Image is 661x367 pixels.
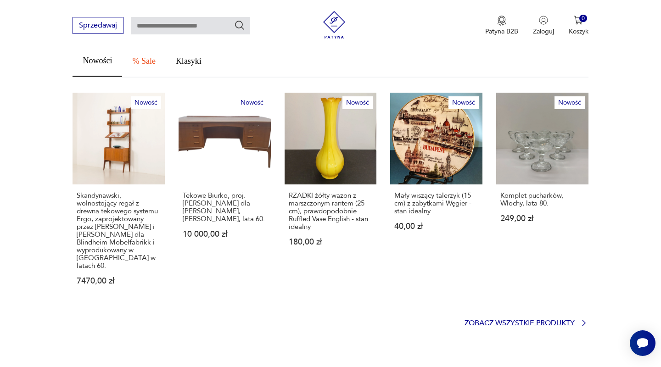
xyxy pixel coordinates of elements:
[83,56,112,65] span: Nowości
[73,17,123,34] button: Sprzedawaj
[569,16,588,36] button: 0Koszyk
[183,230,267,238] p: 10 000,00 zł
[533,16,554,36] button: Zaloguj
[465,318,588,328] a: Zobacz wszystkie produkty
[394,192,478,215] p: Mały wiszący talerzyk (15 cm) z zabytkami Węgier - stan idealny
[569,27,588,36] p: Koszyk
[539,16,548,25] img: Ikonka użytkownika
[574,16,583,25] img: Ikona koszyka
[234,20,245,31] button: Szukaj
[500,192,584,207] p: Komplet pucharków, Włochy, lata 80.
[500,215,584,222] p: 249,00 zł
[485,27,518,36] p: Patyna B2B
[465,320,575,326] p: Zobacz wszystkie produkty
[132,57,155,65] span: % Sale
[183,192,267,223] p: Tekowe Biurko, proj. [PERSON_NAME] dla [PERSON_NAME], [PERSON_NAME], lata 60.
[485,16,518,36] a: Ikona medaluPatyna B2B
[73,93,165,303] a: NowośćSkandynawski, wolnostojący regał z drewna tekowego systemu Ergo, zaprojektowany przez Johna...
[485,16,518,36] button: Patyna B2B
[77,277,161,285] p: 7470,00 zł
[579,15,587,22] div: 0
[176,57,202,65] span: Klasyki
[77,192,161,270] p: Skandynawski, wolnostojący regał z drewna tekowego systemu Ergo, zaprojektowany przez [PERSON_NAM...
[73,23,123,29] a: Sprzedawaj
[630,330,655,356] iframe: Smartsupp widget button
[394,222,478,230] p: 40,00 zł
[390,93,482,303] a: NowośćMały wiszący talerzyk (15 cm) z zabytkami Węgier - stan idealnyMały wiszący talerzyk (15 cm...
[289,238,373,246] p: 180,00 zł
[497,16,506,26] img: Ikona medalu
[496,93,588,303] a: NowośćKomplet pucharków, Włochy, lata 80.Komplet pucharków, Włochy, lata 80.249,00 zł
[533,27,554,36] p: Zaloguj
[320,11,348,39] img: Patyna - sklep z meblami i dekoracjami vintage
[179,93,271,303] a: NowośćTekowe Biurko, proj. Svend Aage Madsen dla H.P. Hansen, Dania, lata 60.Tekowe Biurko, proj....
[289,192,373,231] p: RZADKI żółty wazon z marszczonym rantem (25 cm), prawdopodobnie Ruffled Vase English - stan idealny
[285,93,377,303] a: NowośćRZADKI żółty wazon z marszczonym rantem (25 cm), prawdopodobnie Ruffled Vase English - stan...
